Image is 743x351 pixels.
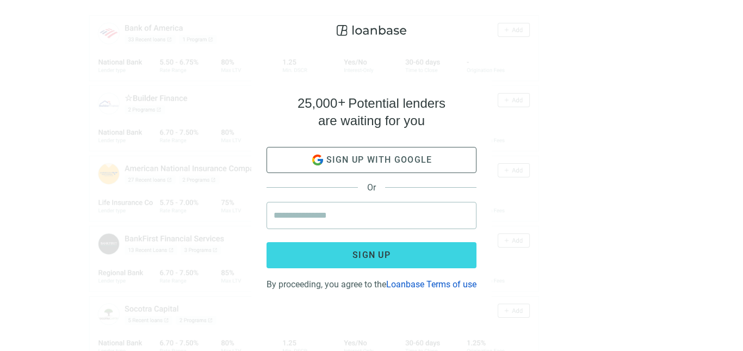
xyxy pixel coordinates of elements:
[298,96,337,110] span: 25,000
[326,155,432,165] span: Sign up with google
[338,95,345,109] span: +
[386,279,476,290] a: Loanbase Terms of use
[267,147,476,173] button: Sign up with google
[358,182,385,193] span: Or
[298,95,445,130] h4: Potential lenders are waiting for you
[267,242,476,268] button: Sign up
[267,277,476,290] div: By proceeding, you agree to the
[352,250,391,260] span: Sign up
